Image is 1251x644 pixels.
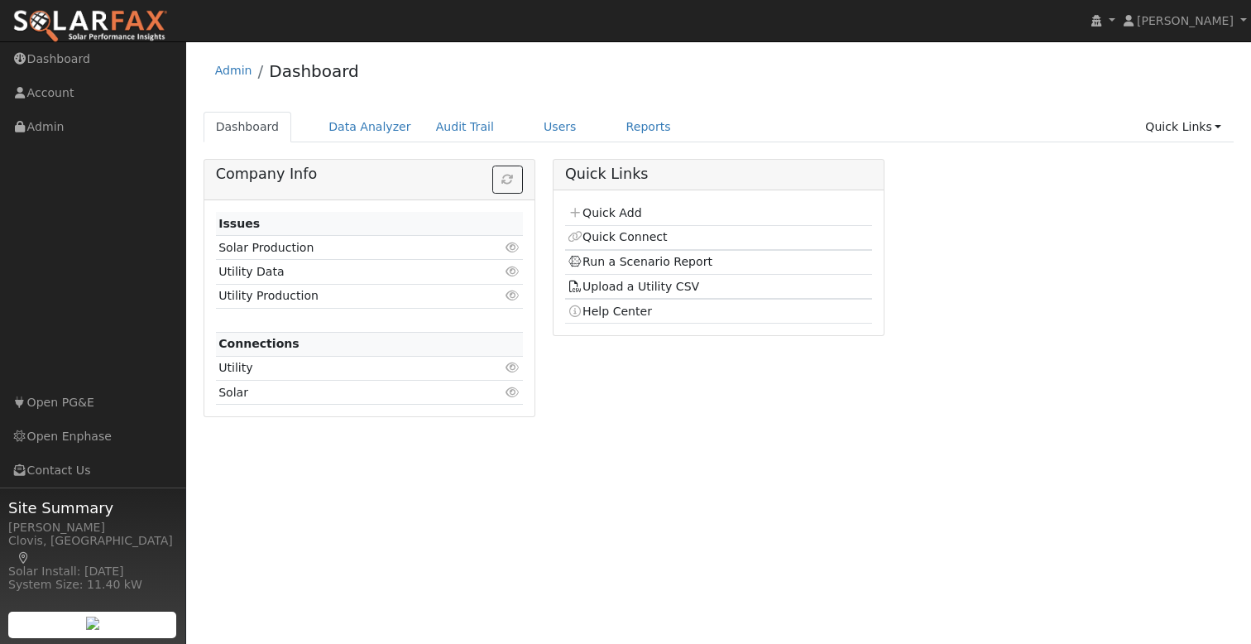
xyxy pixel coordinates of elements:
[204,112,292,142] a: Dashboard
[8,532,177,567] div: Clovis, [GEOGRAPHIC_DATA]
[1133,112,1234,142] a: Quick Links
[8,576,177,594] div: System Size: 11.40 kW
[216,356,473,380] td: Utility
[316,112,424,142] a: Data Analyzer
[8,563,177,580] div: Solar Install: [DATE]
[216,260,473,284] td: Utility Data
[506,242,520,253] i: Click to view
[531,112,589,142] a: Users
[506,362,520,373] i: Click to view
[424,112,506,142] a: Audit Trail
[216,236,473,260] td: Solar Production
[568,305,652,318] a: Help Center
[86,617,99,630] img: retrieve
[568,230,667,243] a: Quick Connect
[565,166,872,183] h5: Quick Links
[568,280,699,293] a: Upload a Utility CSV
[218,337,300,350] strong: Connections
[215,64,252,77] a: Admin
[269,61,359,81] a: Dashboard
[568,255,712,268] a: Run a Scenario Report
[216,381,473,405] td: Solar
[506,290,520,301] i: Click to view
[216,284,473,308] td: Utility Production
[8,497,177,519] span: Site Summary
[568,206,641,219] a: Quick Add
[17,551,31,565] a: Map
[1137,14,1234,27] span: [PERSON_NAME]
[218,217,260,230] strong: Issues
[506,266,520,277] i: Click to view
[506,387,520,398] i: Click to view
[216,166,523,183] h5: Company Info
[12,9,168,44] img: SolarFax
[8,519,177,536] div: [PERSON_NAME]
[614,112,683,142] a: Reports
